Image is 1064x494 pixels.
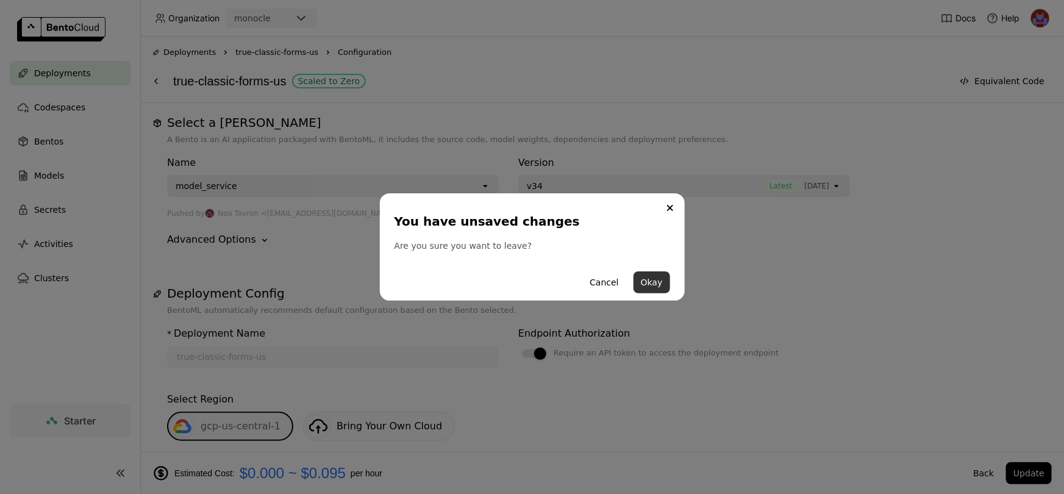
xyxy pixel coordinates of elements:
button: Okay [634,271,670,293]
div: You have unsaved changes [395,213,665,230]
button: Close [663,201,677,215]
div: Are you sure you want to leave? [395,240,670,252]
button: Cancel [582,271,626,293]
div: dialog [380,193,685,301]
